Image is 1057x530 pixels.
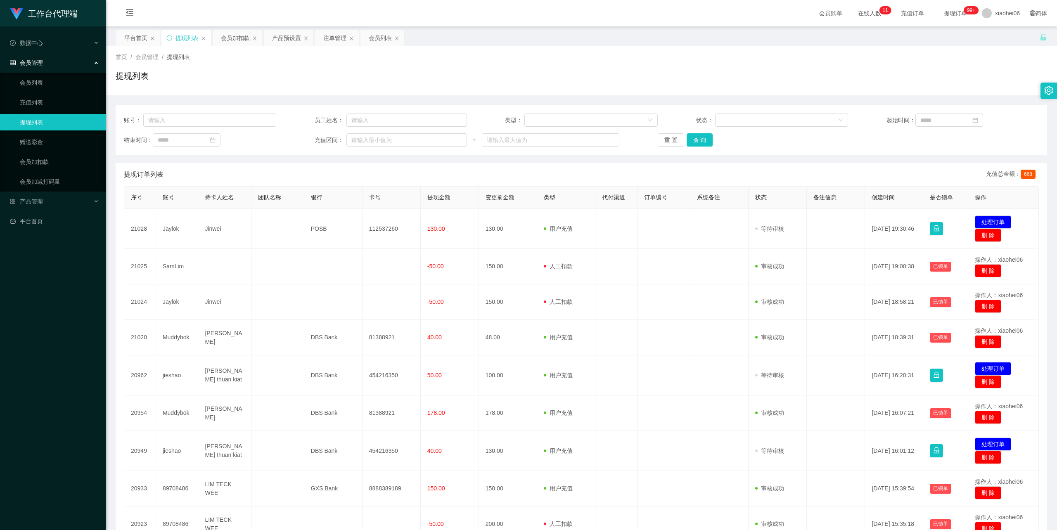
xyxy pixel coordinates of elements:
span: 产品管理 [10,198,43,205]
span: 人工扣款 [544,263,573,270]
span: 操作人：xiaohei06 [975,256,1023,263]
i: 图标: unlock [1040,33,1047,41]
span: 在线人数 [854,10,885,16]
sup: 1100 [964,6,979,14]
button: 删 除 [975,264,1001,277]
button: 删 除 [975,411,1001,424]
input: 请输入 [346,114,467,127]
span: 会员管理 [10,59,43,66]
button: 处理订单 [975,438,1011,451]
span: 首页 [116,54,127,60]
td: 454216350 [363,431,421,471]
i: 图标: global [1030,10,1036,16]
button: 已锁单 [930,484,951,494]
span: 操作人：xiaohei06 [975,292,1023,298]
td: Jinwei [198,209,251,249]
h1: 提现列表 [116,70,149,82]
td: 8888389189 [363,471,421,506]
div: 提现列表 [175,30,199,46]
span: 提现订单列表 [124,170,164,180]
span: -50.00 [427,298,444,305]
span: 用户充值 [544,372,573,379]
span: 提现订单 [940,10,971,16]
button: 删 除 [975,375,1001,388]
i: 图标: close [303,36,308,41]
button: 删 除 [975,486,1001,499]
td: 81388921 [363,395,421,431]
span: 提现金额 [427,194,450,201]
span: 668 [1021,170,1036,179]
span: 变更前金额 [486,194,514,201]
div: 充值总金额： [986,170,1039,180]
span: 用户充值 [544,485,573,492]
span: 订单编号 [644,194,667,201]
span: 操作人：xiaohei06 [975,403,1023,409]
span: 员工姓名： [315,116,347,125]
a: 会员加减打码量 [20,173,99,190]
td: 130.00 [479,431,537,471]
td: 48.00 [479,320,537,355]
span: / [130,54,132,60]
td: 178.00 [479,395,537,431]
button: 删 除 [975,229,1001,242]
span: 40.00 [427,447,442,454]
span: 用户充值 [544,409,573,416]
button: 已锁单 [930,297,951,307]
td: DBS Bank [304,395,363,431]
span: 类型： [505,116,524,125]
span: 银行 [311,194,322,201]
span: 创建时间 [872,194,895,201]
span: 提现列表 [167,54,190,60]
td: [DATE] 15:39:54 [865,471,923,506]
i: 图标: close [150,36,155,41]
td: 150.00 [479,471,537,506]
i: 图标: table [10,60,16,66]
a: 赠送彩金 [20,134,99,150]
a: 会员列表 [20,74,99,91]
a: 充值列表 [20,94,99,111]
span: 用户充值 [544,447,573,454]
td: Jaylok [156,209,199,249]
button: 重 置 [658,133,684,147]
td: 21025 [124,249,156,284]
span: / [162,54,164,60]
i: 图标: close [201,36,206,41]
i: 图标: setting [1044,86,1053,95]
td: 20954 [124,395,156,431]
div: 会员加扣款 [221,30,250,46]
td: [DATE] 16:20:31 [865,355,923,395]
span: 审核成功 [755,298,784,305]
i: 图标: calendar [972,117,978,123]
button: 已锁单 [930,262,951,272]
span: 审核成功 [755,485,784,492]
span: 审核成功 [755,409,784,416]
span: 用户充值 [544,334,573,341]
span: 代付渠道 [602,194,625,201]
td: [DATE] 18:58:21 [865,284,923,320]
p: 1 [882,6,885,14]
span: 操作人：xiaohei06 [975,514,1023,521]
td: [PERSON_NAME] thuan kiat [198,355,251,395]
a: 工作台代理端 [10,10,78,17]
span: 状态： [696,116,715,125]
button: 处理订单 [975,362,1011,375]
i: 图标: sync [166,35,172,41]
a: 会员加扣款 [20,154,99,170]
button: 图标: lock [930,444,943,457]
img: logo.9652507e.png [10,8,23,20]
span: 操作人：xiaohei06 [975,327,1023,334]
td: SamLim [156,249,199,284]
td: jieshao [156,355,199,395]
button: 图标: lock [930,222,943,235]
span: 审核成功 [755,334,784,341]
span: 状态 [755,194,767,201]
td: 150.00 [479,284,537,320]
td: [PERSON_NAME] thuan kiat [198,431,251,471]
td: 100.00 [479,355,537,395]
span: 操作 [975,194,986,201]
td: 20949 [124,431,156,471]
span: 40.00 [427,334,442,341]
td: Jaylok [156,284,199,320]
button: 查 询 [687,133,713,147]
td: 454216350 [363,355,421,395]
